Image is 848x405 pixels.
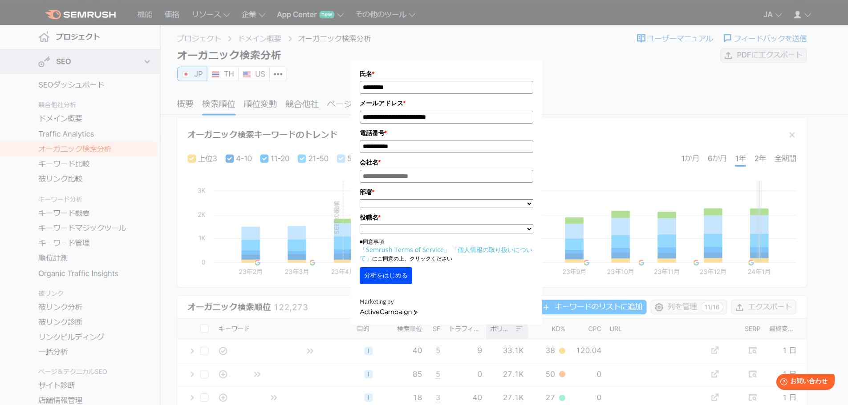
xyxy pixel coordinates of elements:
[360,187,533,197] label: 部署
[769,370,838,395] iframe: Help widget launcher
[360,267,412,284] button: 分析をはじめる
[360,128,533,138] label: 電話番号
[360,157,533,167] label: 会社名
[360,245,450,254] a: 「Semrush Terms of Service」
[360,98,533,108] label: メールアドレス
[360,69,533,79] label: 氏名
[360,238,533,263] p: ■同意事項 にご同意の上、クリックください
[360,297,533,307] div: Marketing by
[360,245,532,262] a: 「個人情報の取り扱いについて」
[360,213,533,222] label: 役職名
